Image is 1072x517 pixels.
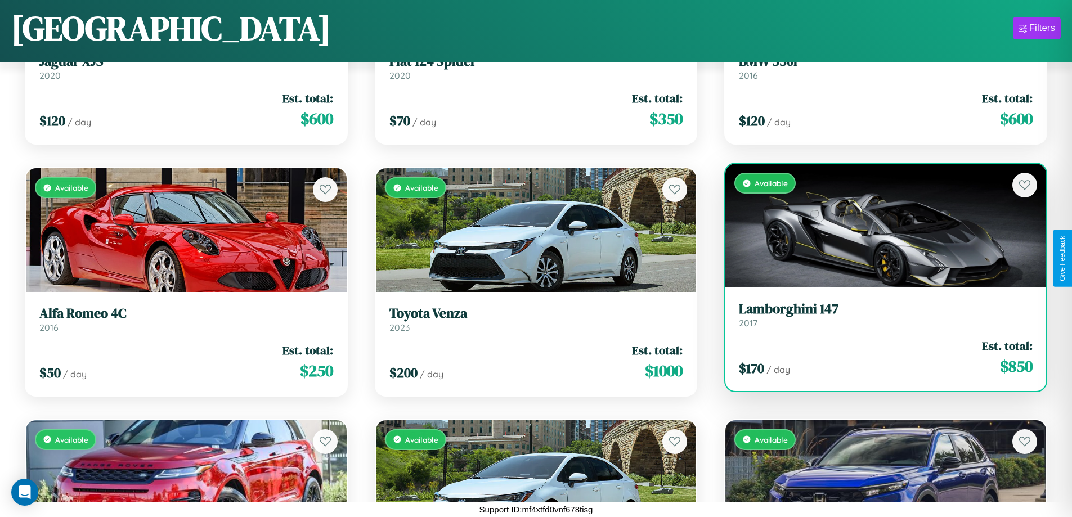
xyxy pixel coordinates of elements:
span: Available [405,435,438,444]
span: $ 200 [389,363,418,382]
span: $ 70 [389,111,410,130]
span: Est. total: [632,90,683,106]
span: Est. total: [632,342,683,358]
span: $ 50 [39,363,61,382]
span: 2016 [39,322,59,333]
a: Jaguar XJS2020 [39,53,333,81]
span: Available [755,435,788,444]
span: $ 120 [739,111,765,130]
span: Available [55,435,88,444]
p: Support ID: mf4xtfd0vnf678tisg [479,502,593,517]
span: Est. total: [982,90,1033,106]
span: $ 170 [739,359,764,377]
span: / day [766,364,790,375]
h3: Toyota Venza [389,305,683,322]
div: Filters [1029,23,1055,34]
span: Available [405,183,438,192]
a: Fiat 124 Spider2020 [389,53,683,81]
h1: [GEOGRAPHIC_DATA] [11,5,331,51]
span: $ 250 [300,359,333,382]
span: 2020 [39,70,61,81]
span: / day [420,368,443,380]
span: $ 1000 [645,359,683,382]
span: Est. total: [282,90,333,106]
span: / day [767,116,791,128]
span: / day [68,116,91,128]
span: $ 850 [1000,355,1033,377]
h3: Alfa Romeo 4C [39,305,333,322]
a: Toyota Venza2023 [389,305,683,333]
span: Est. total: [282,342,333,358]
span: $ 350 [649,107,683,130]
span: 2020 [389,70,411,81]
a: Alfa Romeo 4C2016 [39,305,333,333]
span: Available [55,183,88,192]
div: Give Feedback [1058,236,1066,281]
span: Available [755,178,788,188]
span: $ 600 [300,107,333,130]
a: Lamborghini 1472017 [739,301,1033,329]
a: BMW 330i2016 [739,53,1033,81]
span: / day [63,368,87,380]
span: $ 120 [39,111,65,130]
span: $ 600 [1000,107,1033,130]
span: 2016 [739,70,758,81]
span: 2017 [739,317,757,329]
div: Open Intercom Messenger [11,479,38,506]
button: Filters [1013,17,1061,39]
h3: Lamborghini 147 [739,301,1033,317]
span: 2023 [389,322,410,333]
span: / day [412,116,436,128]
span: Est. total: [982,338,1033,354]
